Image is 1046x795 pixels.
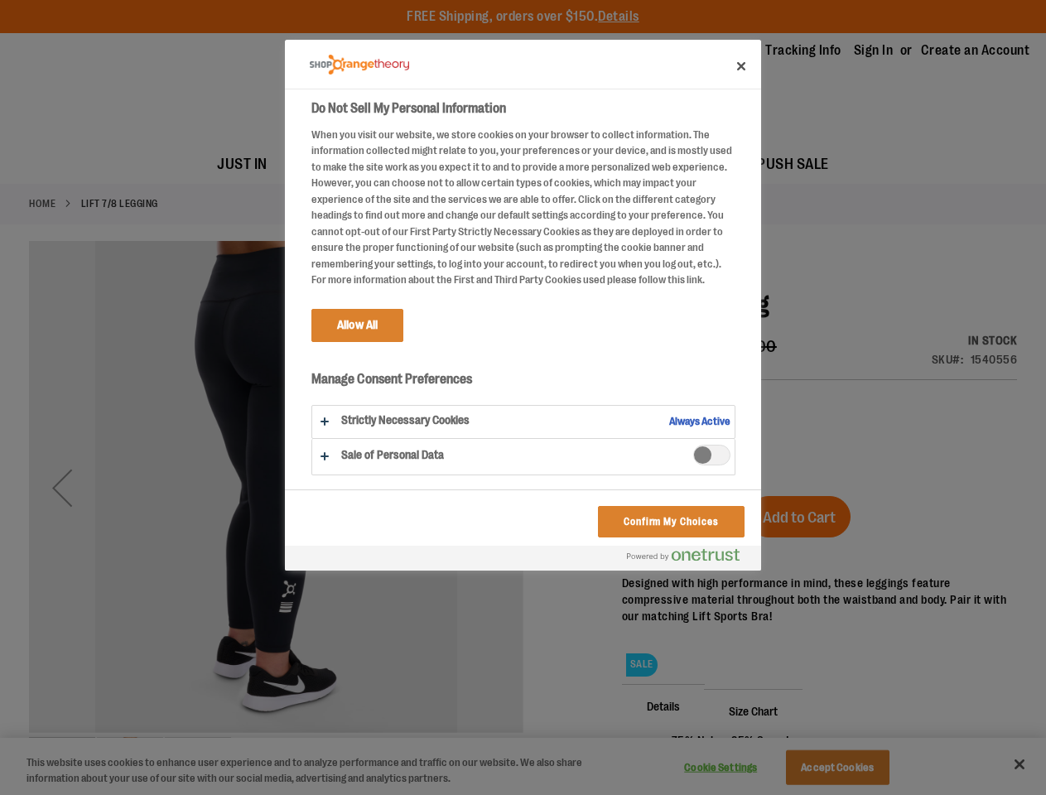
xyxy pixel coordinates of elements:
[311,371,735,397] h3: Manage Consent Preferences
[285,40,761,571] div: Do Not Sell My Personal Information
[310,55,409,75] img: Company Logo
[311,127,735,288] div: When you visit our website, we store cookies on your browser to collect information. The informat...
[285,40,761,571] div: Preference center
[310,48,409,81] div: Company Logo
[627,548,740,561] img: Powered by OneTrust Opens in a new Tab
[693,445,730,465] span: Sale of Personal Data
[311,99,735,118] h2: Do Not Sell My Personal Information
[311,309,403,342] button: Allow All
[723,48,759,84] button: Close
[627,548,753,569] a: Powered by OneTrust Opens in a new Tab
[598,506,745,537] button: Confirm My Choices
